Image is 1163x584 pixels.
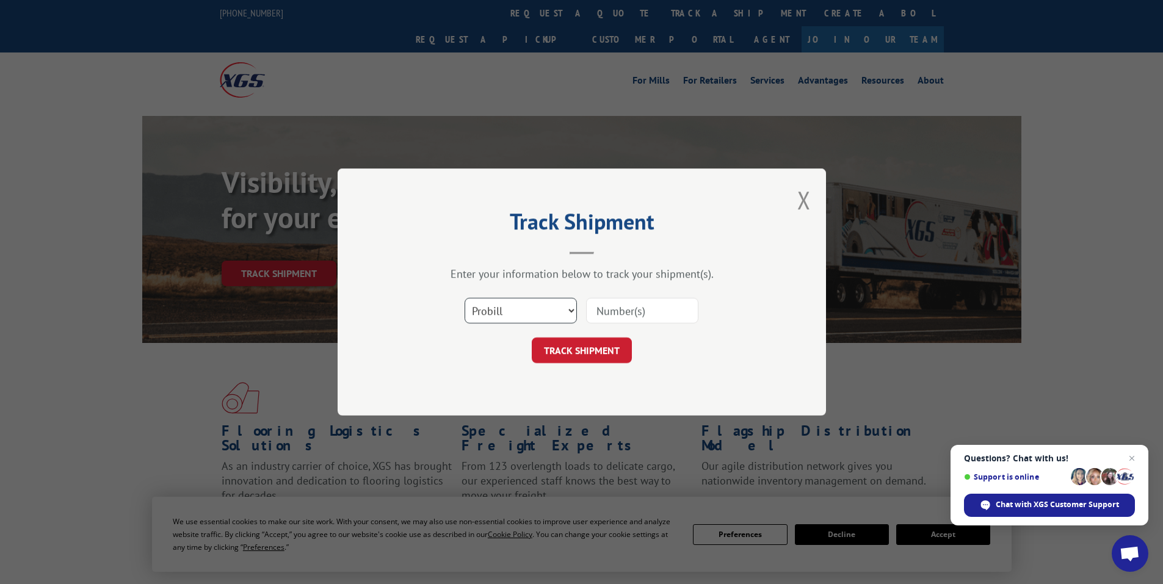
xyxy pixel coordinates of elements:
[964,494,1135,517] span: Chat with XGS Customer Support
[399,267,765,281] div: Enter your information below to track your shipment(s).
[399,213,765,236] h2: Track Shipment
[797,184,811,216] button: Close modal
[586,298,698,323] input: Number(s)
[964,472,1067,481] span: Support is online
[996,499,1119,510] span: Chat with XGS Customer Support
[964,453,1135,463] span: Questions? Chat with us!
[532,337,632,363] button: TRACK SHIPMENT
[1112,535,1148,572] a: Open chat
